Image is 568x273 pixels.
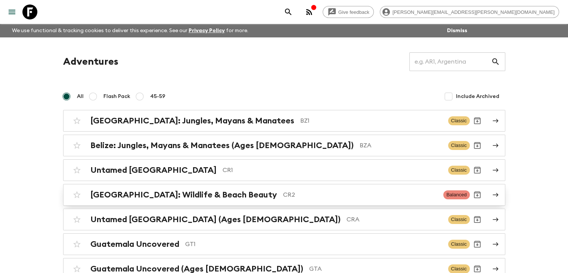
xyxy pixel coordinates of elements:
[334,9,373,15] span: Give feedback
[90,239,179,249] h2: Guatemala Uncovered
[445,25,469,36] button: Dismiss
[470,237,485,252] button: Archive
[470,187,485,202] button: Archive
[448,240,470,249] span: Classic
[63,209,505,230] a: Untamed [GEOGRAPHIC_DATA] (Ages [DEMOGRAPHIC_DATA])CRAClassicArchive
[380,6,559,18] div: [PERSON_NAME][EMAIL_ADDRESS][PERSON_NAME][DOMAIN_NAME]
[360,141,442,150] p: BZA
[470,163,485,178] button: Archive
[103,93,130,100] span: Flash Pack
[63,135,505,156] a: Belize: Jungles, Mayans & Manatees (Ages [DEMOGRAPHIC_DATA])BZAClassicArchive
[448,215,470,224] span: Classic
[90,165,217,175] h2: Untamed [GEOGRAPHIC_DATA]
[448,141,470,150] span: Classic
[4,4,19,19] button: menu
[90,190,277,200] h2: [GEOGRAPHIC_DATA]: Wildlife & Beach Beauty
[189,28,225,33] a: Privacy Policy
[456,93,499,100] span: Include Archived
[9,24,251,37] p: We use functional & tracking cookies to deliver this experience. See our for more.
[63,110,505,132] a: [GEOGRAPHIC_DATA]: Jungles, Mayans & ManateesBZ1ClassicArchive
[448,116,470,125] span: Classic
[388,9,559,15] span: [PERSON_NAME][EMAIL_ADDRESS][PERSON_NAME][DOMAIN_NAME]
[77,93,84,100] span: All
[300,116,442,125] p: BZ1
[281,4,296,19] button: search adventures
[470,138,485,153] button: Archive
[223,166,442,175] p: CR1
[470,212,485,227] button: Archive
[283,190,438,199] p: CR2
[63,54,118,69] h1: Adventures
[185,240,442,249] p: GT1
[443,190,469,199] span: Balanced
[63,159,505,181] a: Untamed [GEOGRAPHIC_DATA]CR1ClassicArchive
[470,113,485,128] button: Archive
[90,116,294,126] h2: [GEOGRAPHIC_DATA]: Jungles, Mayans & Manatees
[409,51,491,72] input: e.g. AR1, Argentina
[347,215,442,224] p: CRA
[150,93,165,100] span: 45-59
[90,215,341,224] h2: Untamed [GEOGRAPHIC_DATA] (Ages [DEMOGRAPHIC_DATA])
[448,166,470,175] span: Classic
[323,6,374,18] a: Give feedback
[90,141,354,150] h2: Belize: Jungles, Mayans & Manatees (Ages [DEMOGRAPHIC_DATA])
[63,184,505,206] a: [GEOGRAPHIC_DATA]: Wildlife & Beach BeautyCR2BalancedArchive
[63,233,505,255] a: Guatemala UncoveredGT1ClassicArchive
